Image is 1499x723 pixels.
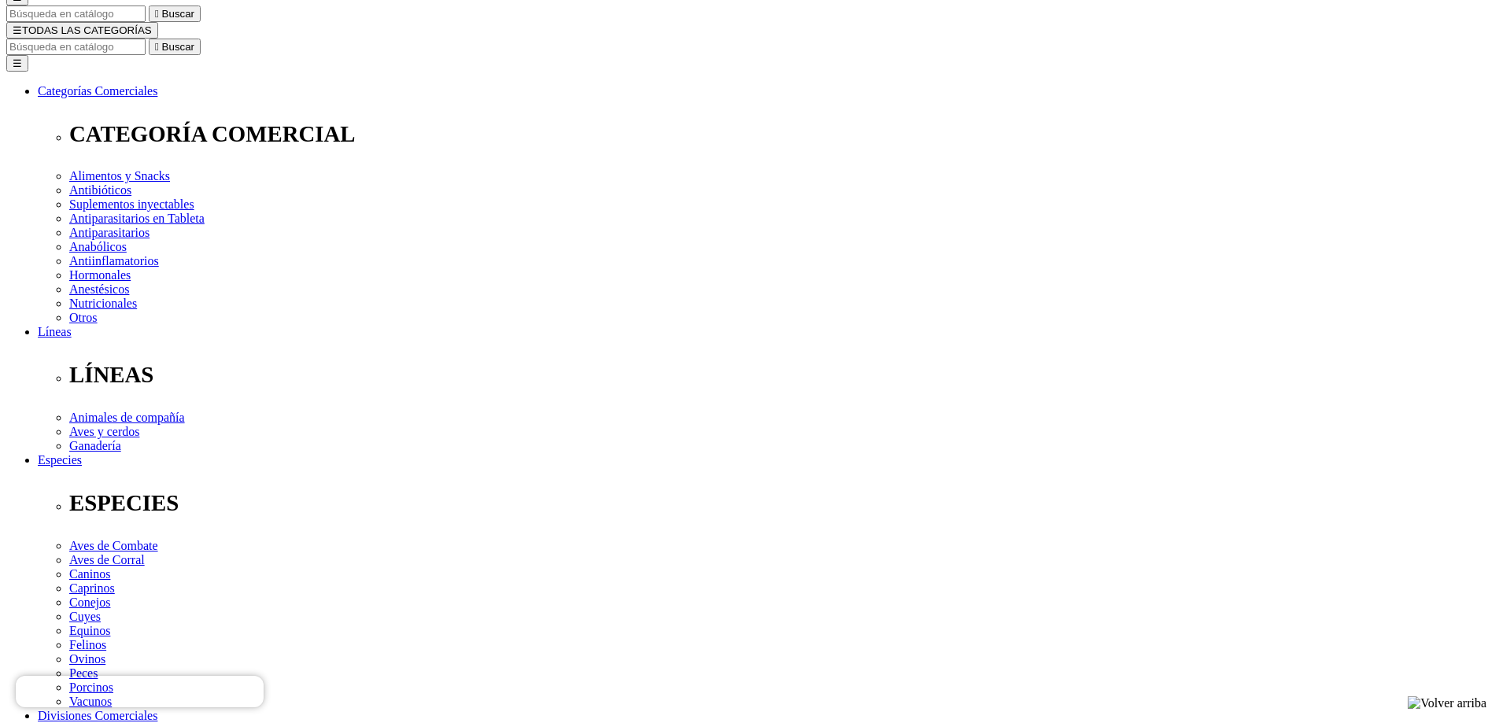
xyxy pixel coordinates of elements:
[69,553,145,566] a: Aves de Corral
[69,596,110,609] a: Conejos
[162,41,194,53] span: Buscar
[69,439,121,452] a: Ganadería
[69,169,170,183] a: Alimentos y Snacks
[69,311,98,324] a: Otros
[69,624,110,637] a: Equinos
[149,39,201,55] button:  Buscar
[69,638,106,651] a: Felinos
[38,84,157,98] a: Categorías Comerciales
[69,282,129,296] a: Anestésicos
[69,240,127,253] a: Anabólicos
[69,490,1493,516] p: ESPECIES
[69,254,159,267] a: Antiinflamatorios
[69,652,105,666] a: Ovinos
[6,39,146,55] input: Buscar
[6,55,28,72] button: ☰
[38,453,82,467] a: Especies
[16,676,264,707] iframe: Brevo live chat
[69,121,1493,147] p: CATEGORÍA COMERCIAL
[1408,696,1486,710] img: Volver arriba
[69,183,131,197] a: Antibióticos
[69,581,115,595] a: Caprinos
[162,8,194,20] span: Buscar
[69,567,110,581] a: Caninos
[69,226,150,239] a: Antiparasitarios
[38,709,157,722] a: Divisiones Comerciales
[69,425,139,438] a: Aves y cerdos
[69,610,101,623] a: Cuyes
[69,666,98,680] a: Peces
[69,268,131,282] a: Hormonales
[6,22,158,39] button: ☰TODAS LAS CATEGORÍAS
[69,297,137,310] a: Nutricionales
[155,8,159,20] i: 
[13,24,22,36] span: ☰
[69,411,185,424] a: Animales de compañía
[155,41,159,53] i: 
[69,539,158,552] a: Aves de Combate
[38,325,72,338] a: Líneas
[149,6,201,22] button:  Buscar
[6,6,146,22] input: Buscar
[69,362,1493,388] p: LÍNEAS
[69,212,205,225] a: Antiparasitarios en Tableta
[69,695,112,708] a: Vacunos
[69,197,194,211] a: Suplementos inyectables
